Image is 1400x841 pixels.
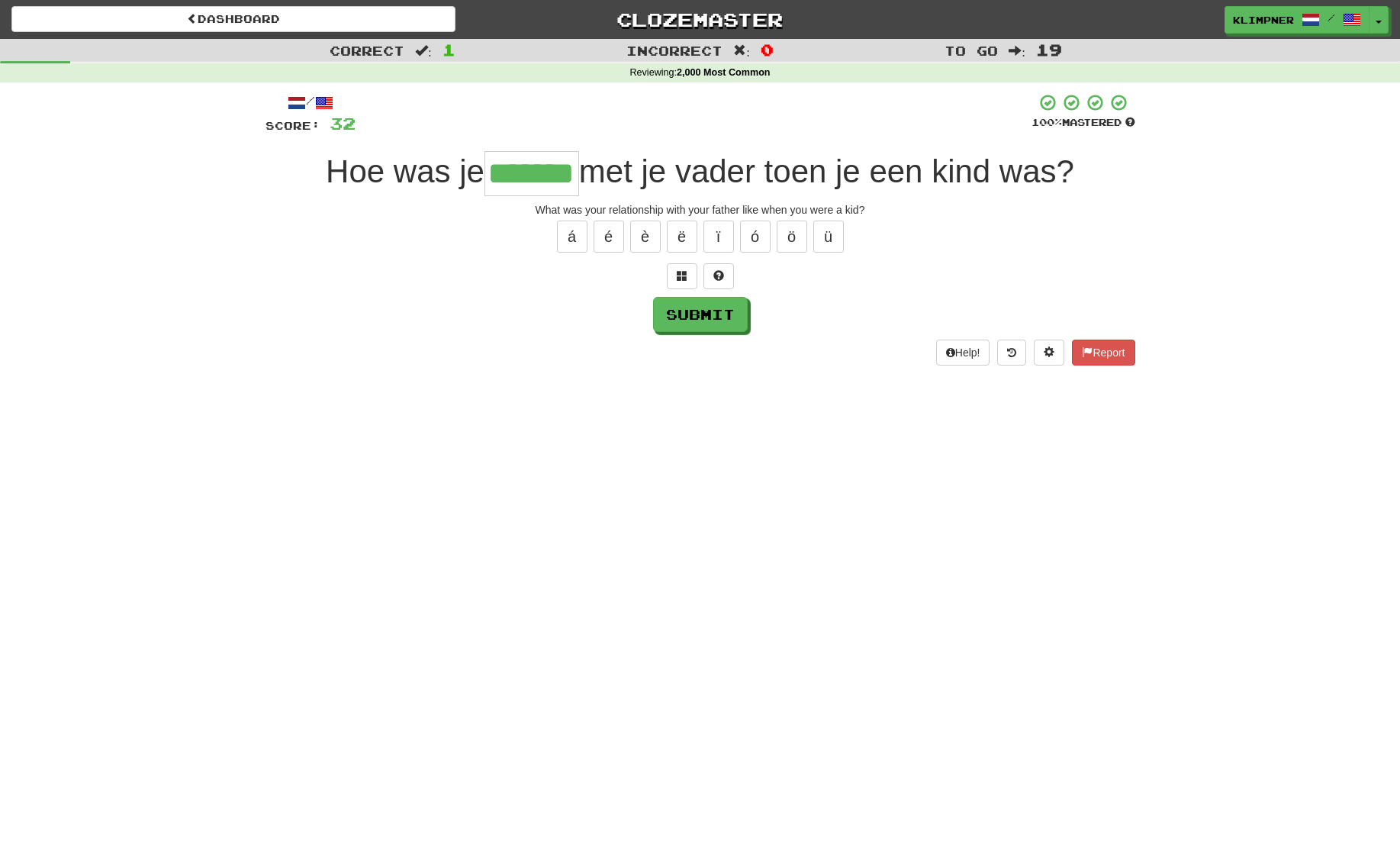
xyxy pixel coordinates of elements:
[653,297,748,332] button: Submit
[1328,12,1335,23] span: /
[594,221,624,253] button: é
[740,221,771,253] button: ó
[579,153,1074,189] span: met je vader toen je een kind was?
[667,221,697,253] button: ë
[1233,13,1294,27] span: klimpner
[1031,116,1062,128] span: 100 %
[733,44,750,57] span: :
[945,43,998,58] span: To go
[1009,44,1025,57] span: :
[1225,6,1369,34] a: klimpner /
[266,119,320,132] span: Score:
[557,221,587,253] button: á
[330,43,404,58] span: Correct
[1036,40,1062,59] span: 19
[326,153,484,189] span: Hoe was je
[11,6,455,32] a: Dashboard
[415,44,432,57] span: :
[936,340,990,366] button: Help!
[703,263,734,289] button: Single letter hint - you only get 1 per sentence and score half the points! alt+h
[626,43,723,58] span: Incorrect
[1072,340,1134,366] button: Report
[266,202,1135,217] div: What was your relationship with your father like when you were a kid?
[630,221,661,253] button: è
[761,40,774,59] span: 0
[266,93,356,112] div: /
[443,40,455,59] span: 1
[677,67,770,78] strong: 2,000 Most Common
[1031,116,1135,130] div: Mastered
[997,340,1026,366] button: Round history (alt+y)
[330,114,356,133] span: 32
[667,263,697,289] button: Switch sentence to multiple choice alt+p
[813,221,844,253] button: ü
[703,221,734,253] button: ï
[777,221,807,253] button: ö
[478,6,922,33] a: Clozemaster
